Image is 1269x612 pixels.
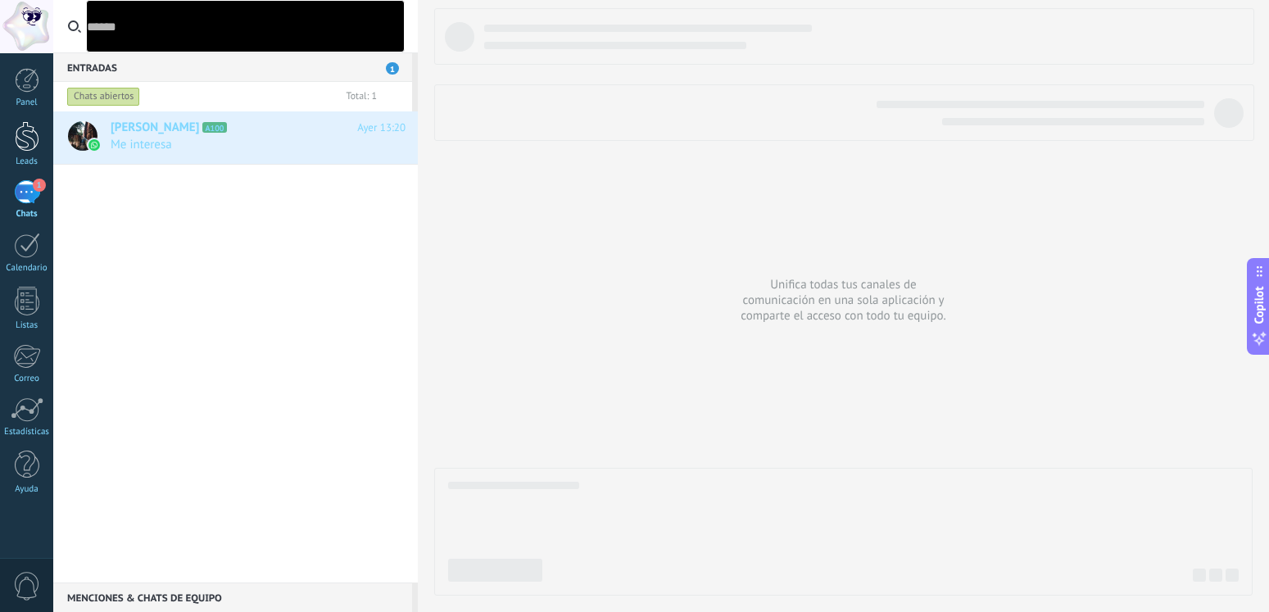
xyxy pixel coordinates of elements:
[202,122,226,133] span: A100
[3,97,51,108] div: Panel
[111,120,199,136] span: [PERSON_NAME]
[67,87,140,107] div: Chats abiertos
[53,111,418,164] a: [PERSON_NAME] A100 Ayer 13:20 Me interesa
[88,139,100,151] img: waba.svg
[3,484,51,495] div: Ayuda
[111,137,374,152] span: Me interesa
[3,374,51,384] div: Correo
[3,156,51,167] div: Leads
[33,179,46,192] span: 1
[1251,286,1267,324] span: Copilot
[357,120,406,136] span: Ayer 13:20
[340,88,377,105] div: Total: 1
[53,583,412,612] div: Menciones & Chats de equipo
[53,52,412,82] div: Entradas
[386,62,399,75] span: 1
[3,209,51,220] div: Chats
[377,82,412,111] button: Más
[3,427,51,437] div: Estadísticas
[3,263,51,274] div: Calendario
[3,320,51,331] div: Listas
